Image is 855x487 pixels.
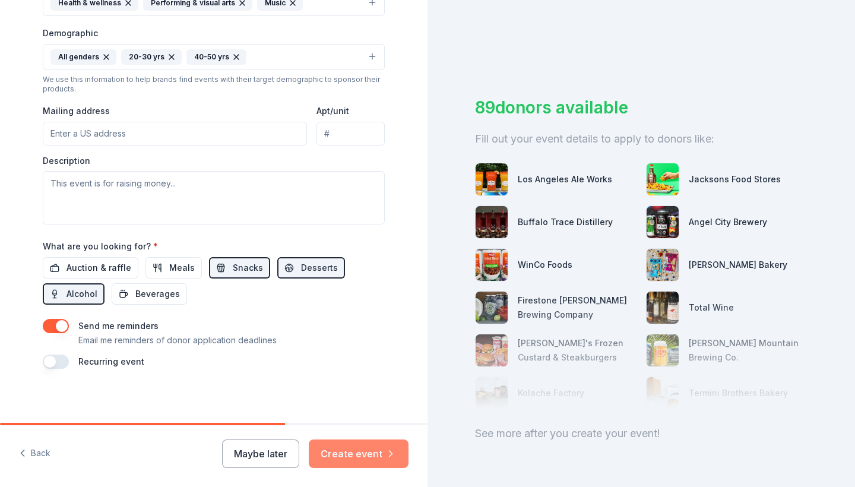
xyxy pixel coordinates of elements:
[233,261,263,275] span: Snacks
[476,206,508,238] img: photo for Buffalo Trace Distillery
[309,439,408,468] button: Create event
[43,44,385,70] button: All genders20-30 yrs40-50 yrs
[43,283,104,305] button: Alcohol
[43,155,90,167] label: Description
[689,172,781,186] div: Jacksons Food Stores
[277,257,345,279] button: Desserts
[78,333,277,347] p: Email me reminders of donor application deadlines
[518,258,572,272] div: WinCo Foods
[135,287,180,301] span: Beverages
[316,122,385,146] input: #
[689,258,787,272] div: [PERSON_NAME] Bakery
[145,257,202,279] button: Meals
[647,206,679,238] img: photo for Angel City Brewery
[316,105,349,117] label: Apt/unit
[169,261,195,275] span: Meals
[209,257,270,279] button: Snacks
[78,356,144,366] label: Recurring event
[43,122,307,146] input: Enter a US address
[475,129,807,148] div: Fill out your event details to apply to donors like:
[222,439,299,468] button: Maybe later
[66,287,97,301] span: Alcohol
[43,241,158,252] label: What are you looking for?
[475,424,807,443] div: See more after you create your event!
[518,215,613,229] div: Buffalo Trace Distillery
[112,283,187,305] button: Beverages
[43,257,138,279] button: Auction & raffle
[78,321,159,331] label: Send me reminders
[19,441,50,466] button: Back
[43,27,98,39] label: Demographic
[66,261,131,275] span: Auction & raffle
[43,75,385,94] div: We use this information to help brands find events with their target demographic to sponsor their...
[647,249,679,281] img: photo for Bobo's Bakery
[301,261,338,275] span: Desserts
[43,105,110,117] label: Mailing address
[475,95,807,120] div: 89 donors available
[647,163,679,195] img: photo for Jacksons Food Stores
[689,215,767,229] div: Angel City Brewery
[50,49,116,65] div: All genders
[476,163,508,195] img: photo for Los Angeles Ale Works
[476,249,508,281] img: photo for WinCo Foods
[121,49,182,65] div: 20-30 yrs
[518,172,612,186] div: Los Angeles Ale Works
[186,49,246,65] div: 40-50 yrs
